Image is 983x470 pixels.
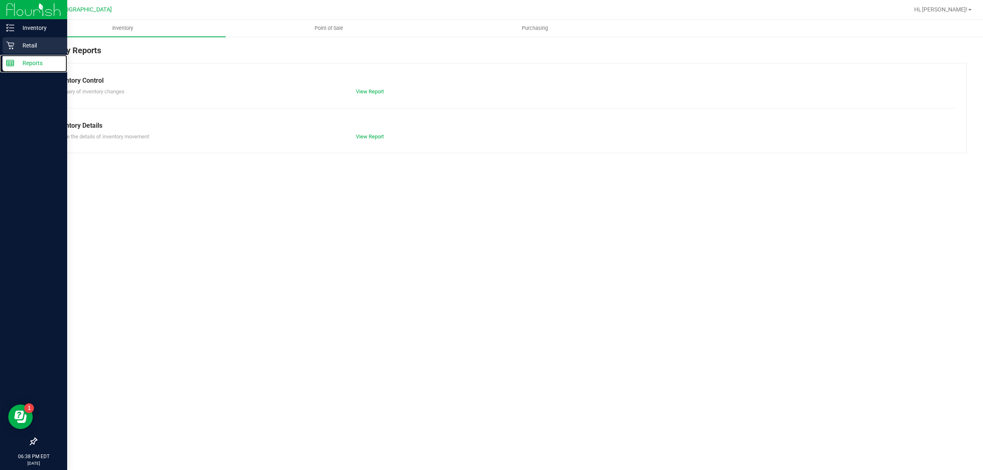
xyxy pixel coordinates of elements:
[4,453,63,460] p: 06:38 PM EDT
[36,44,967,63] div: Inventory Reports
[6,41,14,50] inline-svg: Retail
[6,24,14,32] inline-svg: Inventory
[356,88,384,95] a: View Report
[8,404,33,429] iframe: Resource center
[56,6,112,13] span: [GEOGRAPHIC_DATA]
[356,133,384,140] a: View Report
[53,121,950,131] div: Inventory Details
[4,460,63,466] p: [DATE]
[914,6,967,13] span: Hi, [PERSON_NAME]!
[24,403,34,413] iframe: Resource center unread badge
[53,76,950,86] div: Inventory Control
[6,59,14,67] inline-svg: Reports
[20,20,226,37] a: Inventory
[432,20,638,37] a: Purchasing
[14,41,63,50] p: Retail
[53,88,125,95] span: Summary of inventory changes
[304,25,354,32] span: Point of Sale
[101,25,144,32] span: Inventory
[14,58,63,68] p: Reports
[53,133,149,140] span: Explore the details of inventory movement
[226,20,432,37] a: Point of Sale
[511,25,559,32] span: Purchasing
[14,23,63,33] p: Inventory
